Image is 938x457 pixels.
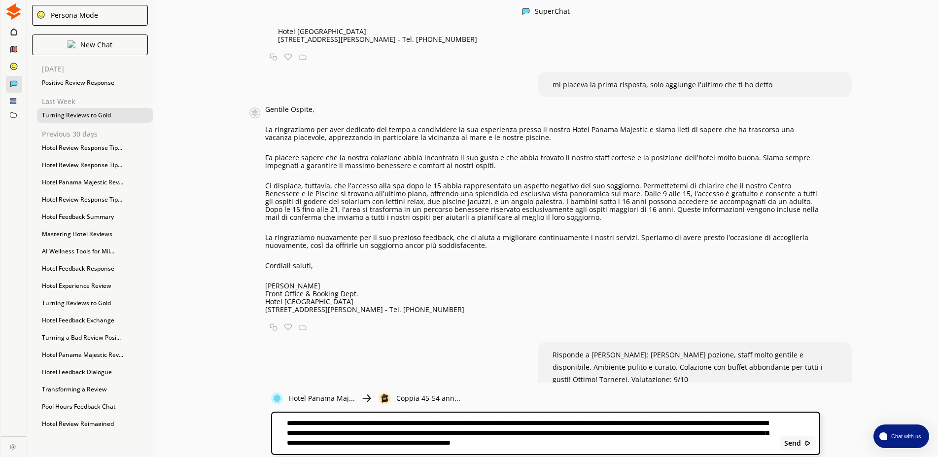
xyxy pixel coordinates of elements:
[42,65,153,73] p: [DATE]
[284,323,292,331] img: Favorite
[379,392,390,404] img: Close
[37,227,153,242] div: Mastering Hotel Reviews
[522,7,530,15] img: Close
[535,7,570,17] div: SuperChat
[80,41,112,49] p: New Chat
[265,234,820,249] p: La ringraziamo nuovamente per il suo prezioso feedback, che ci aiuta a migliorare continuamente i...
[265,154,820,170] p: Fa piacere sapere che la nostra colazione abbia incontrato il suo gusto e che abbia trovato il no...
[265,182,820,221] p: Ci dispiace, tuttavia, che l'accesso alla spa dopo le 15 abbia rappresentato un aspetto negativo ...
[37,192,153,207] div: Hotel Review Response Tip...
[37,365,153,380] div: Hotel Feedback Dialogue
[265,290,820,298] p: Front Office & Booking Dept.
[37,141,153,155] div: Hotel Review Response Tip...
[553,350,823,384] span: Risponde a [PERSON_NAME]: [PERSON_NAME] pozione, staff molto gentile e disponibile. Ambiente puli...
[265,298,820,306] p: Hotel [GEOGRAPHIC_DATA]
[37,75,153,90] div: Positive Review Response
[270,53,277,61] img: Copy
[270,323,277,331] img: Copy
[299,323,307,331] img: Save
[265,282,820,290] p: [PERSON_NAME]
[1,437,26,454] a: Close
[37,313,153,328] div: Hotel Feedback Exchange
[36,10,45,19] img: Close
[553,80,772,89] span: mi piaceva la prima risposta, solo aggiunge l'ultimo che ti ho detto
[271,392,283,404] img: Close
[784,439,801,447] b: Send
[37,417,153,431] div: Hotel Review Reimagined
[37,279,153,293] div: Hotel Experience Review
[804,440,811,447] img: Close
[10,444,16,450] img: Close
[42,130,153,138] p: Previous 30 days
[37,175,153,190] div: Hotel Panama Majestic Rev...
[249,105,260,120] img: Close
[37,210,153,224] div: Hotel Feedback Summary
[37,399,153,414] div: Pool Hours Feedback Chat
[873,424,929,448] button: atlas-launcher
[47,11,98,19] div: Persona Mode
[37,158,153,173] div: Hotel Review Response Tip...
[37,244,153,259] div: AI Wellness Tools for Mil...
[278,35,821,43] p: [STREET_ADDRESS][PERSON_NAME] - Tel. [PHONE_NUMBER]
[396,394,460,402] p: Coppia 45-54 ann...
[68,40,75,48] img: Close
[284,53,292,61] img: Favorite
[37,296,153,311] div: Turning Reviews to Gold
[37,261,153,276] div: Hotel Feedback Response
[42,98,153,105] p: Last Week
[37,382,153,397] div: Transforming a Review
[361,392,373,404] img: Close
[265,126,820,141] p: La ringraziamo per aver dedicato del tempo a condividere la sua esperienza presso il nostro Hotel...
[37,348,153,362] div: Hotel Panama Majestic Rev...
[37,330,153,345] div: Turning a Bad Review Posi...
[289,394,355,402] p: Hotel Panama Maj...
[265,306,820,314] p: [STREET_ADDRESS][PERSON_NAME] - Tel. [PHONE_NUMBER]
[37,108,153,123] div: Turning Reviews to Gold
[278,28,821,35] p: Hotel [GEOGRAPHIC_DATA]
[265,262,820,270] p: Cordiali saluti,
[299,53,307,61] img: Save
[5,3,22,20] img: Close
[265,105,820,113] p: Gentile Ospite,
[887,432,923,440] span: Chat with us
